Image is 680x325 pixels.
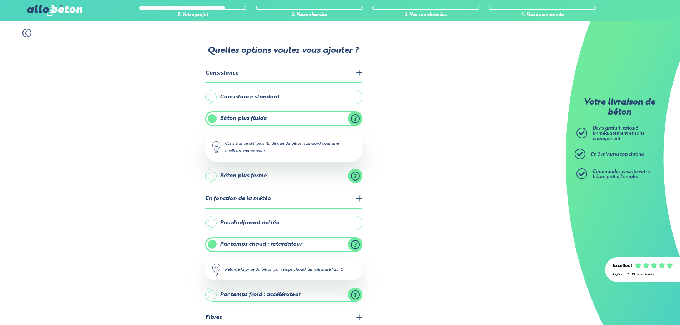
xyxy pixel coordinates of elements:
[489,12,596,18] div: 4. Votre commande
[578,98,660,117] p: Votre livraison de béton
[205,169,362,183] label: Béton plus ferme
[205,46,362,56] p: Quelles options voulez vous ajouter ?
[593,169,650,179] span: Commandez ensuite votre béton prêt à l'emploi
[205,237,362,252] label: Par temps chaud : retardateur
[616,297,672,317] iframe: Help widget launcher
[205,190,362,208] legend: En fonction de la météo
[612,273,673,276] div: 4.7/5 sur 2300 avis clients
[591,152,644,157] span: En 2 minutes top chrono
[205,65,362,83] legend: Consistance
[27,5,82,16] img: allobéton
[205,111,362,126] label: Béton plus fluide
[205,288,362,302] label: Par temps froid : accélérateur
[139,12,246,18] div: 1. Votre projet
[612,264,632,269] div: Excellent
[205,259,362,280] div: Retarde la prise du béton par temps chaud, température >25°C
[205,90,362,104] label: Consistance standard
[205,216,362,230] label: Pas d'adjuvant météo
[256,12,363,18] div: 2. Votre chantier
[593,126,644,141] span: Devis gratuit, calculé immédiatement et sans engagement
[372,12,479,18] div: 3. Vos coordonnées
[205,133,362,162] div: Consistance (S4) plus fluide que du béton standard pour une meilleure maniabilité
